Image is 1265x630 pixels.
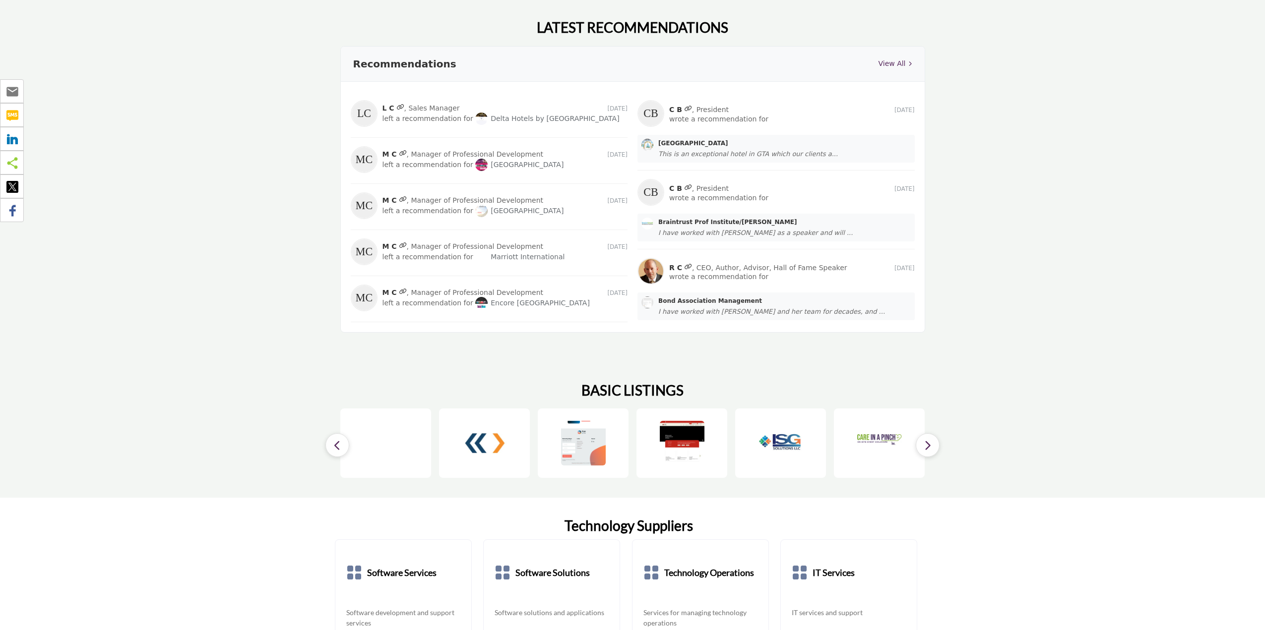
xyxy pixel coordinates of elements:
h3: Recommendations [353,57,456,71]
span: [DATE] [607,151,628,158]
span: left a recommendation for [382,207,473,215]
img: Niagara Falls Convention Centre [475,205,488,217]
a: [GEOGRAPHIC_DATA] [475,161,564,169]
a: IT services and support [792,607,863,618]
img: C B [637,100,664,127]
span: , Manager of Professional Development [407,150,544,159]
span: [DATE] [894,107,915,114]
img: Ptak + Co [561,421,606,465]
span: , CEO, Author, Advisor, Hall of Fame Speaker [692,263,847,273]
div: This is an exceptional hotel in GTA which our clients a... [658,150,911,159]
span: left a recommendation for [382,115,473,122]
a: M C [382,288,397,296]
span: , Sales Manager [404,104,460,113]
a: M C [382,196,397,204]
img: Encore Canada [475,297,488,309]
a: Technology Operations [664,551,754,595]
span: , President [692,105,729,115]
a: Software Solutions [515,551,590,595]
div: I have worked with [PERSON_NAME] as a speaker and will ... [658,229,911,237]
span: wrote a recommendation for [669,273,768,281]
img: C B [637,179,664,206]
a: Software solutions and applications [495,607,604,618]
img: Halifax Convention Centre [475,159,488,171]
span: [DATE] [607,105,628,112]
img: Delta Hotels by Marriott Toronto Airport & Conference Centre [475,113,488,125]
img: Bond Association Management [641,296,653,308]
span: , Manager of Professional Development [407,196,544,205]
img: Care in a Pinch On-Site Event Childcare [857,421,902,465]
span: left a recommendation for [382,161,473,169]
img: L C [351,100,378,127]
span: [DATE] [894,185,915,192]
a: Services for managing technology operations [643,607,758,628]
img: M C [351,192,378,219]
span: , Manager of Professional Development [407,242,544,251]
a: Delta Hotels by [GEOGRAPHIC_DATA] [475,115,619,122]
img: Canadian Museum of History/Canadian War Museum [660,421,704,465]
a: View All [878,58,912,69]
img: M C [351,285,378,311]
span: [DATE] [607,197,628,204]
img: QuickSilk [462,421,507,465]
span: left a recommendation for [382,299,473,307]
span: left a recommendation for [382,253,473,261]
span: , President [692,184,729,193]
span: wrote a recommendation for [669,115,768,123]
a: IT Services [813,551,855,595]
a: Bond Association Management [658,296,911,305]
a: Braintrust Prof Institute/[PERSON_NAME] [658,218,911,227]
img: M C [351,238,378,265]
img: R C [637,258,664,285]
img: Marriott International [364,421,408,465]
a: [GEOGRAPHIC_DATA] [658,139,911,148]
a: R C [669,264,682,272]
a: C B [669,106,682,114]
span: [DATE] [607,243,628,250]
h2: BASIC LISTINGS [581,382,684,399]
span: [DATE] [607,289,628,296]
img: Braintrust Prof Institute/Randall Craig [641,218,653,229]
a: [GEOGRAPHIC_DATA] [475,207,564,215]
span: [DATE] [894,265,915,272]
div: I have worked with [PERSON_NAME] and her team for decades, and ... [658,307,911,316]
a: Software development and support services [346,607,460,628]
a: Software Services [367,551,437,595]
span: , Manager of Professional Development [407,288,544,297]
a: M C [382,242,397,250]
span: wrote a recommendation for [669,194,768,202]
img: M C [351,146,378,173]
a: C B [669,184,682,192]
img: Marriott International [475,251,488,263]
a: Technology Suppliers [565,517,693,534]
img: Hotel X Toronto [641,139,653,151]
img: ISG Solutions [759,421,803,465]
h2: LATEST RECOMMENDATIONS [537,19,728,36]
a: Marriott International [475,253,565,261]
a: M C [382,150,397,158]
a: Encore [GEOGRAPHIC_DATA] [475,299,590,307]
a: L C [382,104,394,112]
